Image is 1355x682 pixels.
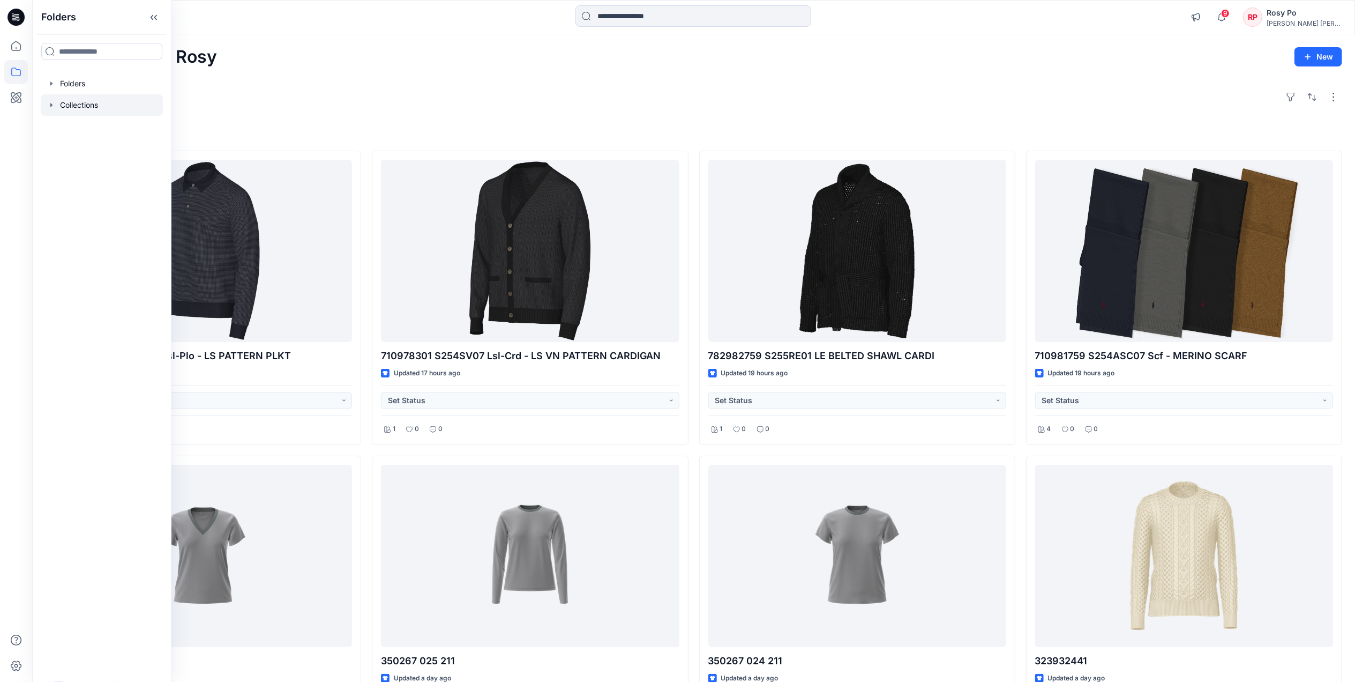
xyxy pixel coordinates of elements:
[1035,654,1333,669] p: 323932441
[54,654,352,669] p: 350267 026 211
[381,349,679,364] p: 710978301 S254SV07 Lsl-Crd - LS VN PATTERN CARDIGAN
[708,160,1006,342] a: 782982759 S255RE01 LE BELTED SHAWL CARDI
[54,465,352,647] a: 350267 026 211
[1094,424,1098,435] p: 0
[1047,424,1051,435] p: 4
[1070,424,1075,435] p: 0
[381,654,679,669] p: 350267 025 211
[54,160,352,342] a: 710978302 S254SV07 Lsl-Plo - LS PATTERN PLKT
[381,465,679,647] a: 350267 025 211
[54,349,352,364] p: 710978302 S254SV07 Lsl-Plo - LS PATTERN PLKT
[415,424,419,435] p: 0
[1035,465,1333,647] a: 323932441
[1221,9,1230,18] span: 9
[1035,160,1333,342] a: 710981759 S254ASC07 Scf - MERINO SCARF
[381,160,679,342] a: 710978301 S254SV07 Lsl-Crd - LS VN PATTERN CARDIGAN
[45,127,1342,140] h4: Styles
[438,424,443,435] p: 0
[1267,19,1342,27] div: [PERSON_NAME] [PERSON_NAME]
[1294,47,1342,66] button: New
[1048,368,1115,379] p: Updated 19 hours ago
[1035,349,1333,364] p: 710981759 S254ASC07 Scf - MERINO SCARF
[394,368,460,379] p: Updated 17 hours ago
[720,424,723,435] p: 1
[1243,8,1262,27] div: RP
[766,424,770,435] p: 0
[742,424,746,435] p: 0
[1267,6,1342,19] div: Rosy Po
[393,424,395,435] p: 1
[708,465,1006,647] a: 350267 024 211
[708,654,1006,669] p: 350267 024 211
[708,349,1006,364] p: 782982759 S255RE01 LE BELTED SHAWL CARDI
[721,368,788,379] p: Updated 19 hours ago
